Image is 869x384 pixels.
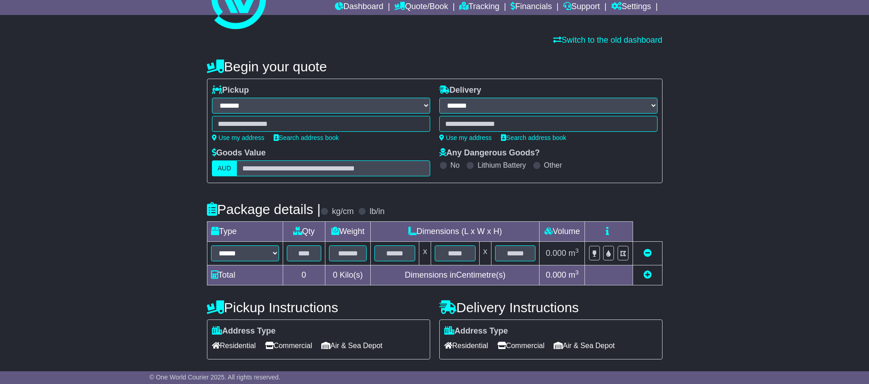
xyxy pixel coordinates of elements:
td: Dimensions (L x W x H) [371,222,540,242]
td: x [479,242,491,265]
span: Air & Sea Depot [321,339,383,353]
label: Address Type [444,326,508,336]
label: Lithium Battery [477,161,526,170]
h4: Pickup Instructions [207,300,430,315]
span: 0.000 [546,249,566,258]
label: No [451,161,460,170]
a: Use my address [212,134,265,141]
label: lb/in [369,207,384,217]
sup: 3 [575,247,579,254]
a: Search address book [274,134,339,141]
h4: Package details | [207,202,321,217]
span: © One World Courier 2025. All rights reserved. [149,374,280,381]
label: Other [544,161,562,170]
td: Kilo(s) [325,265,371,285]
span: Commercial [497,339,545,353]
span: Air & Sea Depot [554,339,615,353]
td: x [419,242,431,265]
a: Add new item [643,270,652,279]
label: Goods Value [212,148,266,158]
span: 0 [333,270,337,279]
sup: 3 [575,269,579,276]
label: kg/cm [332,207,353,217]
td: Volume [540,222,585,242]
span: Residential [444,339,488,353]
span: m [569,249,579,258]
label: Any Dangerous Goods? [439,148,540,158]
h4: Begin your quote [207,59,663,74]
span: Residential [212,339,256,353]
label: Delivery [439,85,481,95]
td: Qty [283,222,325,242]
span: m [569,270,579,279]
td: 0 [283,265,325,285]
a: Remove this item [643,249,652,258]
label: Address Type [212,326,276,336]
a: Use my address [439,134,492,141]
span: 0.000 [546,270,566,279]
h4: Delivery Instructions [439,300,663,315]
td: Dimensions in Centimetre(s) [371,265,540,285]
td: Weight [325,222,371,242]
span: Commercial [265,339,312,353]
label: Pickup [212,85,249,95]
label: AUD [212,160,237,176]
a: Search address book [501,134,566,141]
td: Type [207,222,283,242]
td: Total [207,265,283,285]
a: Switch to the old dashboard [553,35,662,45]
